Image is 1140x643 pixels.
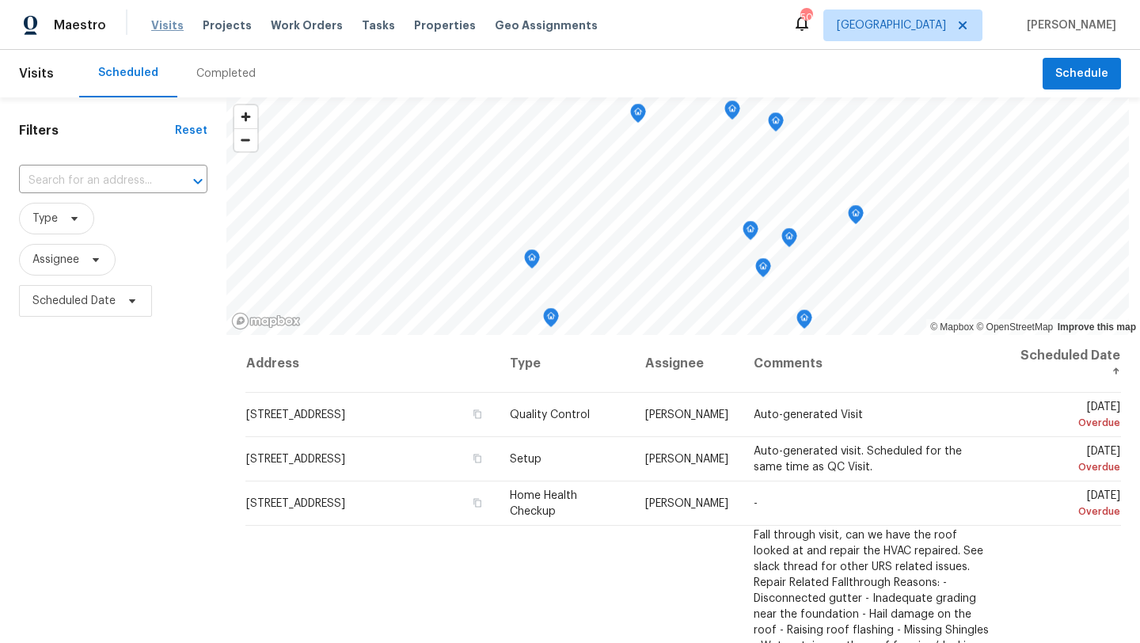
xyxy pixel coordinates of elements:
[743,221,758,245] div: Map marker
[19,56,54,91] span: Visits
[32,211,58,226] span: Type
[837,17,946,33] span: [GEOGRAPHIC_DATA]
[234,128,257,151] button: Zoom out
[234,129,257,151] span: Zoom out
[781,228,797,253] div: Map marker
[1016,415,1120,431] div: Overdue
[754,498,758,509] span: -
[32,293,116,309] span: Scheduled Date
[497,335,633,393] th: Type
[524,249,540,274] div: Map marker
[1043,58,1121,90] button: Schedule
[175,123,207,139] div: Reset
[754,446,962,473] span: Auto-generated visit. Scheduled for the same time as QC Visit.
[1016,504,1120,519] div: Overdue
[470,451,484,466] button: Copy Address
[1016,401,1120,431] span: [DATE]
[930,321,974,333] a: Mapbox
[203,17,252,33] span: Projects
[246,454,345,465] span: [STREET_ADDRESS]
[796,310,812,334] div: Map marker
[98,65,158,81] div: Scheduled
[1058,321,1136,333] a: Improve this map
[630,104,646,128] div: Map marker
[470,407,484,421] button: Copy Address
[19,123,175,139] h1: Filters
[362,20,395,31] span: Tasks
[246,409,345,420] span: [STREET_ADDRESS]
[151,17,184,33] span: Visits
[246,498,345,509] span: [STREET_ADDRESS]
[724,101,740,125] div: Map marker
[755,258,771,283] div: Map marker
[271,17,343,33] span: Work Orders
[543,308,559,333] div: Map marker
[768,112,784,137] div: Map marker
[1055,64,1108,84] span: Schedule
[976,321,1053,333] a: OpenStreetMap
[1020,17,1116,33] span: [PERSON_NAME]
[1016,459,1120,475] div: Overdue
[245,335,497,393] th: Address
[510,409,590,420] span: Quality Control
[1004,335,1121,393] th: Scheduled Date ↑
[196,66,256,82] div: Completed
[187,170,209,192] button: Open
[800,10,811,25] div: 50
[1016,446,1120,475] span: [DATE]
[495,17,598,33] span: Geo Assignments
[1016,490,1120,519] span: [DATE]
[226,97,1129,335] canvas: Map
[510,454,541,465] span: Setup
[633,335,741,393] th: Assignee
[231,312,301,330] a: Mapbox homepage
[741,335,1004,393] th: Comments
[414,17,476,33] span: Properties
[645,409,728,420] span: [PERSON_NAME]
[754,409,863,420] span: Auto-generated Visit
[234,105,257,128] button: Zoom in
[645,498,728,509] span: [PERSON_NAME]
[32,252,79,268] span: Assignee
[470,496,484,510] button: Copy Address
[510,490,577,517] span: Home Health Checkup
[19,169,163,193] input: Search for an address...
[54,17,106,33] span: Maestro
[645,454,728,465] span: [PERSON_NAME]
[848,205,864,230] div: Map marker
